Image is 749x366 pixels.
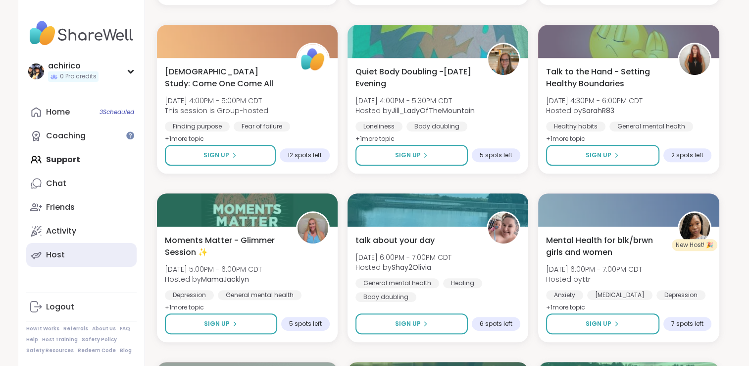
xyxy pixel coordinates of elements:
[480,320,512,328] span: 6 spots left
[165,290,214,300] div: Depression
[126,131,134,139] iframe: Spotlight
[488,44,519,75] img: Jill_LadyOfTheMountain
[26,325,59,332] a: How It Works
[395,319,420,328] span: Sign Up
[165,145,276,166] button: Sign Up
[165,264,262,274] span: [DATE] 5:00PM - 6:00PM CDT
[203,151,229,160] span: Sign Up
[46,178,66,189] div: Chat
[165,122,230,131] div: Finding purpose
[26,347,74,354] a: Safety Resources
[587,290,652,300] div: [MEDICAL_DATA]
[395,151,420,160] span: Sign Up
[165,106,268,116] span: This session is Group-hosted
[546,122,605,131] div: Healthy habits
[165,313,277,334] button: Sign Up
[201,274,249,284] b: MamaJacklyn
[355,262,451,272] span: Hosted by
[392,106,475,116] b: Jill_LadyOfTheMountain
[26,195,137,219] a: Friends
[355,292,416,302] div: Body doubling
[46,249,65,260] div: Host
[671,320,703,328] span: 7 spots left
[355,313,468,334] button: Sign Up
[46,226,76,237] div: Activity
[355,122,402,131] div: Loneliness
[165,66,285,90] span: [DEMOGRAPHIC_DATA] Study: Come One Come All
[355,235,435,246] span: talk about your day
[26,172,137,195] a: Chat
[392,262,431,272] b: Shay2Olivia
[546,106,643,116] span: Hosted by
[28,63,44,79] img: achirico
[406,122,467,131] div: Body doubling
[609,122,693,131] div: General mental health
[46,302,74,312] div: Logout
[298,44,328,75] img: ShareWell
[165,274,262,284] span: Hosted by
[546,96,643,106] span: [DATE] 4:30PM - 6:00PM CDT
[586,319,611,328] span: Sign Up
[63,325,88,332] a: Referrals
[480,151,512,159] span: 5 spots left
[46,130,86,141] div: Coaching
[298,213,328,244] img: MamaJacklyn
[26,16,137,51] img: ShareWell Nav Logo
[120,325,130,332] a: FAQ
[234,122,290,131] div: Fear of failure
[26,100,137,124] a: Home3Scheduled
[42,336,78,343] a: Host Training
[26,219,137,243] a: Activity
[586,151,611,160] span: Sign Up
[26,336,38,343] a: Help
[48,61,99,71] div: achirico
[656,290,705,300] div: Depression
[671,151,703,159] span: 2 spots left
[672,239,717,251] div: New Host! 🎉
[60,72,97,81] span: 0 Pro credits
[288,151,322,159] span: 12 spots left
[46,202,75,213] div: Friends
[546,290,583,300] div: Anxiety
[443,278,482,288] div: Healing
[546,66,666,90] span: Talk to the Hand - Setting Healthy Boundaries
[204,319,230,328] span: Sign Up
[82,336,117,343] a: Safety Policy
[355,252,451,262] span: [DATE] 6:00PM - 7:00PM CDT
[92,325,116,332] a: About Us
[546,235,666,258] span: Mental Health for blk/brwn girls and women
[26,243,137,267] a: Host
[120,347,132,354] a: Blog
[546,145,659,166] button: Sign Up
[165,235,285,258] span: Moments Matter - Glimmer Session ✨
[355,66,476,90] span: Quiet Body Doubling -[DATE] Evening
[165,96,268,106] span: [DATE] 4:00PM - 5:00PM CDT
[355,145,468,166] button: Sign Up
[26,295,137,319] a: Logout
[679,44,710,75] img: SarahR83
[289,320,322,328] span: 5 spots left
[582,274,591,284] b: ttr
[355,278,439,288] div: General mental health
[100,108,134,116] span: 3 Scheduled
[546,274,642,284] span: Hosted by
[546,264,642,274] span: [DATE] 6:00PM - 7:00PM CDT
[582,106,614,116] b: SarahR83
[679,213,710,244] img: ttr
[355,106,475,116] span: Hosted by
[78,347,116,354] a: Redeem Code
[488,213,519,244] img: Shay2Olivia
[218,290,301,300] div: General mental health
[546,313,659,334] button: Sign Up
[26,124,137,148] a: Coaching
[355,96,475,106] span: [DATE] 4:00PM - 5:30PM CDT
[46,107,70,118] div: Home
